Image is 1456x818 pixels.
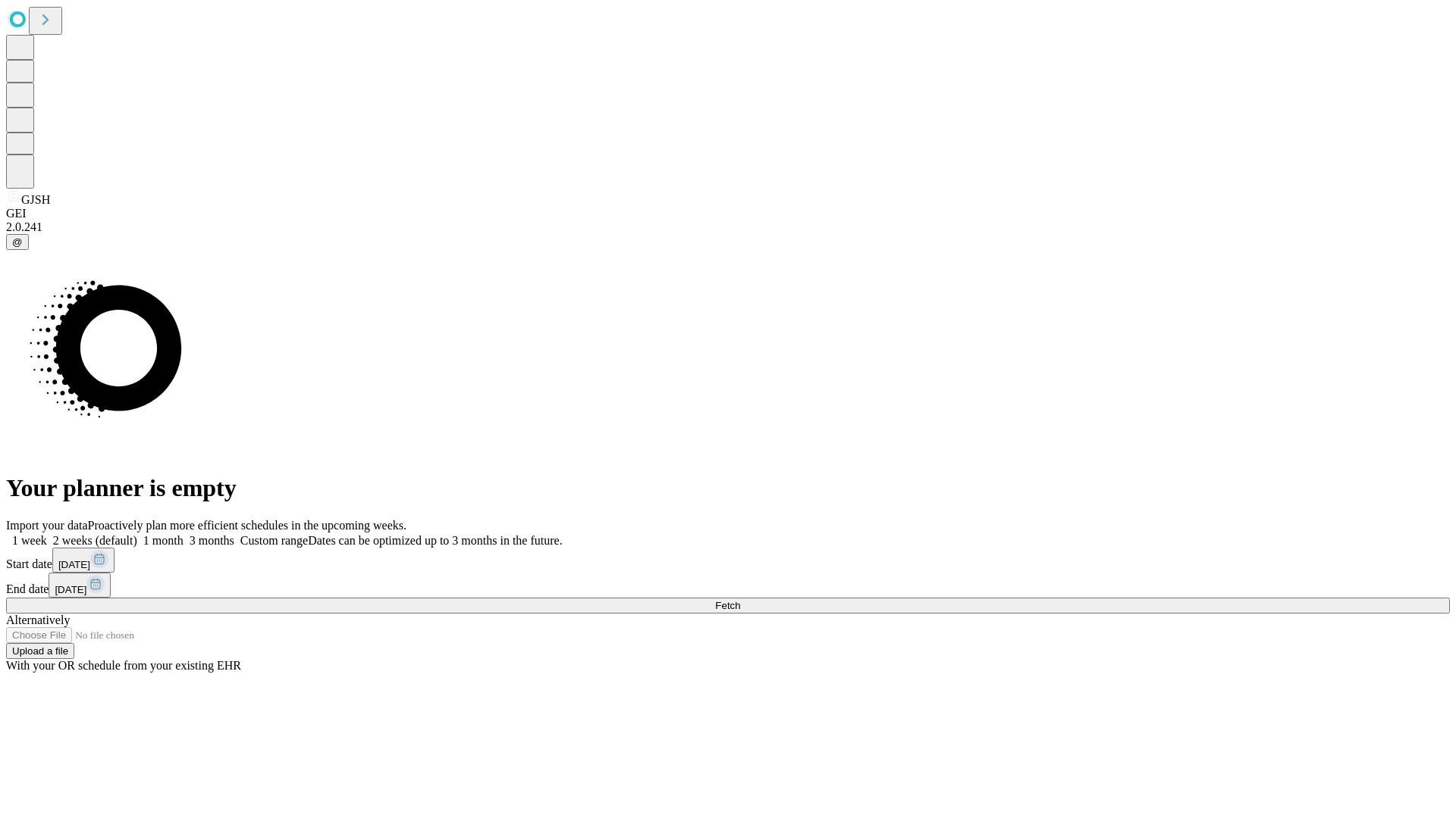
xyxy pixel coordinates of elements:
span: [DATE] [58,559,90,570]
span: GJSH [21,193,50,206]
span: Alternatively [6,613,70,626]
span: Import your data [6,519,88,532]
button: [DATE] [49,573,111,598]
span: 1 month [143,534,184,547]
span: Proactively plan more efficient schedules in the upcoming weeks. [88,519,406,532]
span: With your OR schedule from your existing EHR [6,659,241,672]
span: 2 weeks (default) [53,534,137,547]
h1: Your planner is empty [6,474,1450,502]
div: End date [6,573,1450,598]
button: @ [6,234,29,250]
span: 1 week [12,534,47,547]
button: Upload a file [6,643,74,659]
span: Custom range [240,534,308,547]
div: 2.0.241 [6,220,1450,234]
button: [DATE] [52,548,115,573]
span: [DATE] [55,584,86,595]
div: Start date [6,548,1450,573]
span: Fetch [715,600,740,611]
div: GEI [6,207,1450,220]
span: Dates can be optimized up to 3 months in the future. [308,534,562,547]
span: @ [12,236,23,248]
button: Fetch [6,598,1450,613]
span: 3 months [190,534,234,547]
